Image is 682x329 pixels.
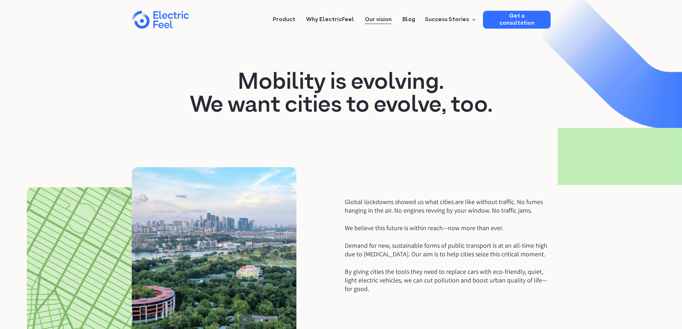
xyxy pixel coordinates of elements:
[425,15,469,24] div: Success Stories
[635,282,672,319] iframe: Chatbot
[345,267,551,293] p: By giving cities the tools they need to replace cars with eco-friendly, quiet, light electric veh...
[365,11,392,24] a: Our vision
[27,28,62,42] input: Submit
[402,11,415,24] a: Blog
[273,11,295,24] a: Product
[306,11,354,24] a: Why ElectricFeel
[483,11,551,29] a: Get a consultation
[421,11,478,29] div: Success Stories
[345,241,551,258] p: Demand for new, sustainable forms of public transport is at an all-time high due to [MEDICAL_DATA...
[345,198,551,215] p: Global lockdowns showed us what cities are like without traffic. No fumes hanging in the air. No ...
[345,224,551,232] p: We believe this future is within reach—now more than ever.
[132,72,551,117] h1: Mobility is evolving. We want cities to evolve, too.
